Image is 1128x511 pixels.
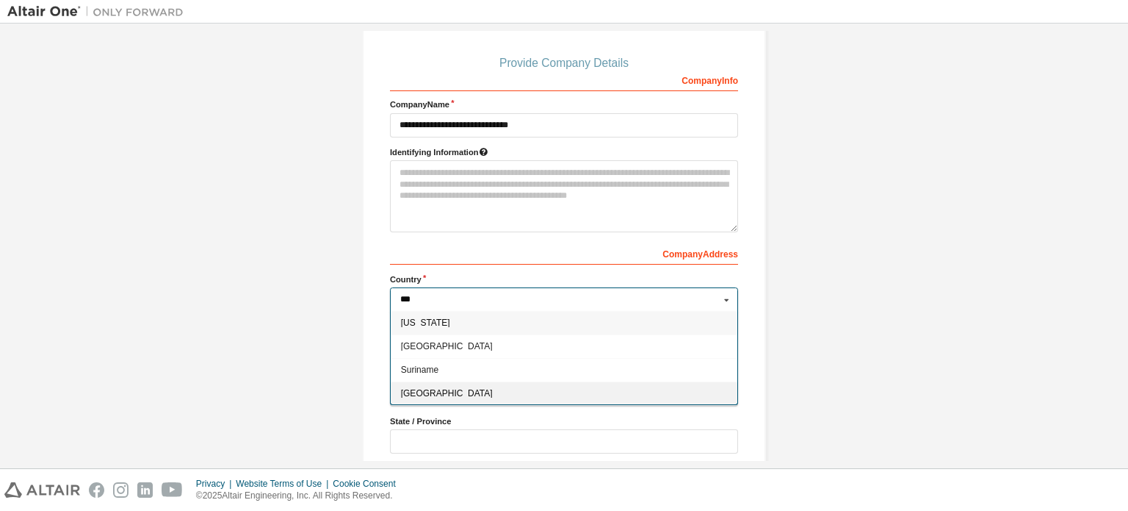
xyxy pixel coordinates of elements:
span: [GEOGRAPHIC_DATA] [401,342,728,351]
span: [US_STATE] [401,319,728,328]
div: Privacy [196,478,236,490]
img: instagram.svg [113,482,129,498]
label: Country [390,274,738,285]
img: linkedin.svg [137,482,153,498]
label: Please provide any information that will help our support team identify your company. Email and n... [390,146,738,158]
span: [GEOGRAPHIC_DATA] [401,389,728,398]
div: Website Terms of Use [236,478,333,490]
img: altair_logo.svg [4,482,80,498]
img: youtube.svg [162,482,183,498]
label: State / Province [390,415,738,427]
span: Suriname [401,365,728,374]
p: © 2025 Altair Engineering, Inc. All Rights Reserved. [196,490,405,502]
img: facebook.svg [89,482,104,498]
div: Company Info [390,68,738,91]
div: Company Address [390,241,738,265]
div: Cookie Consent [333,478,404,490]
div: Provide Company Details [390,59,738,68]
label: Company Name [390,99,738,110]
img: Altair One [7,4,191,19]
